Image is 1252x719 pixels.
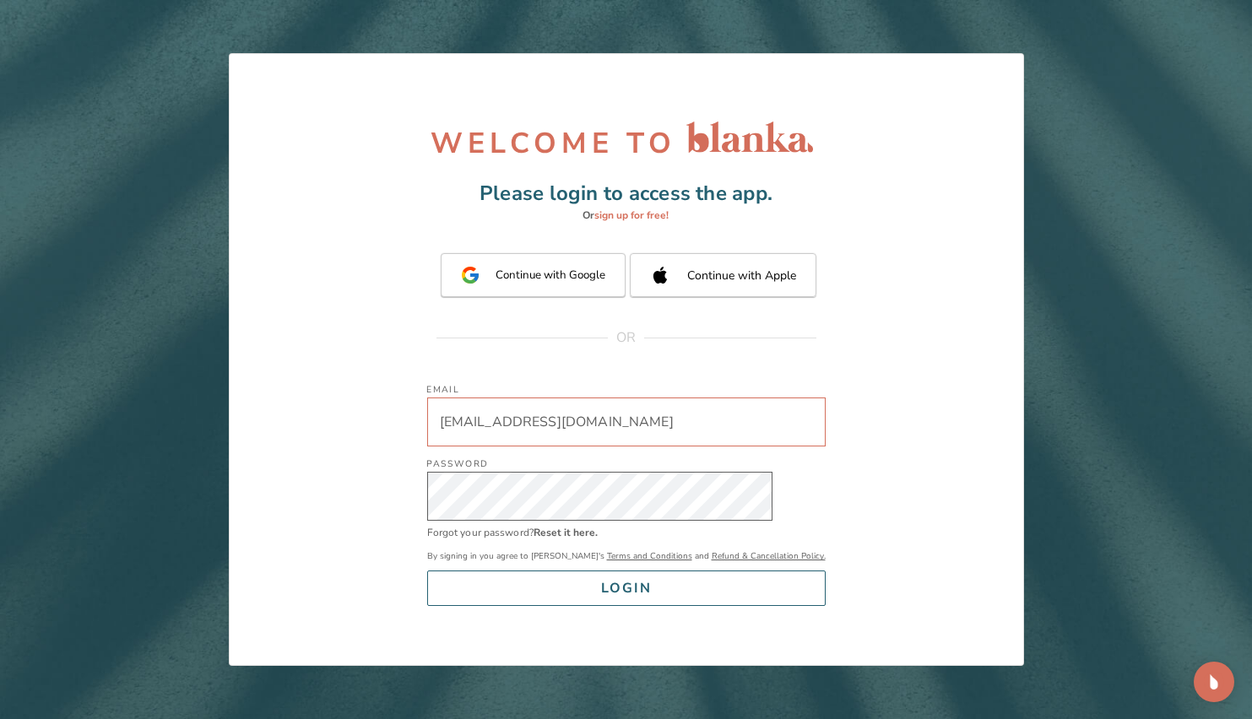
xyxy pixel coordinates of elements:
span: sign up for free! [594,208,669,222]
p: Forgot your password? [427,525,534,540]
p: Please login to access the app. [480,178,772,208]
span: Continue with Apple [687,268,796,284]
a: Orsign up for free! [480,208,772,222]
button: LOGIN [427,570,826,606]
div: Open Intercom Messenger [1194,662,1234,702]
div: LOGIN [601,576,652,600]
h4: WELCOME TO [431,126,676,161]
label: Password [426,457,488,470]
a: Terms and Conditions [607,550,692,562]
span: OR [608,328,643,347]
p: By signing in you agree to [PERSON_NAME]'s and [427,549,826,562]
button: Continue with Google [441,253,626,297]
label: Email [426,383,459,396]
img: Logo [678,113,821,162]
a: Reset it here. [534,526,598,539]
a: Refund & Cancellation Policy. [712,550,826,562]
